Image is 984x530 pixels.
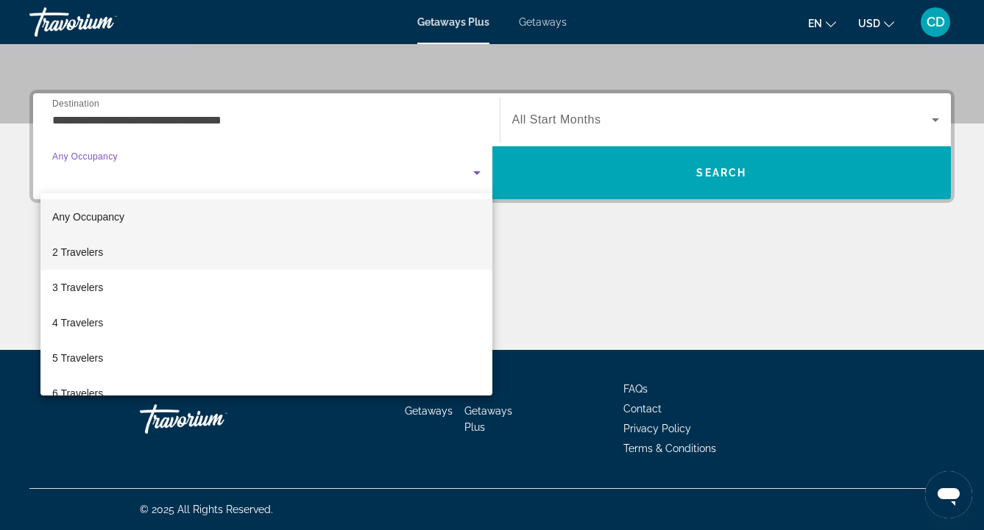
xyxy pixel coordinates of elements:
span: 5 Travelers [52,349,103,367]
span: 3 Travelers [52,279,103,296]
span: Any Occupancy [52,211,124,223]
span: 4 Travelers [52,314,103,332]
span: 6 Travelers [52,384,103,402]
iframe: Bouton de lancement de la fenêtre de messagerie [925,471,972,518]
span: 2 Travelers [52,243,103,261]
